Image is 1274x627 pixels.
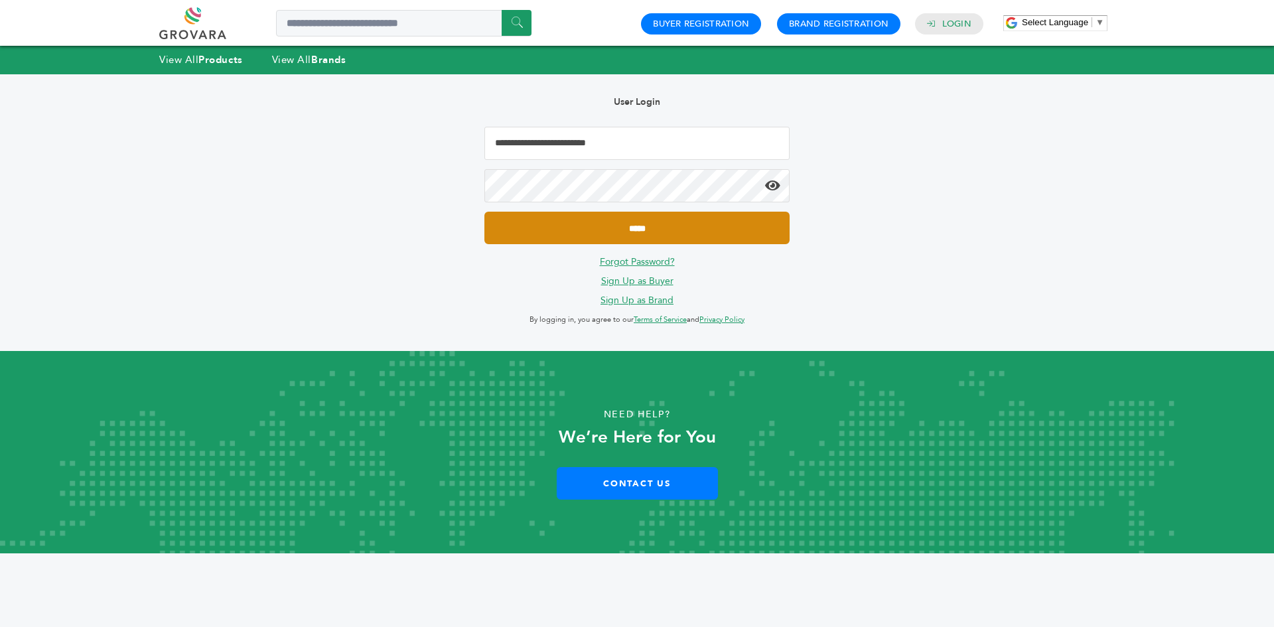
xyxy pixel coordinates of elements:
a: Buyer Registration [653,18,749,30]
strong: We’re Here for You [559,425,716,449]
span: Select Language [1022,17,1088,27]
a: Privacy Policy [699,314,744,324]
a: Brand Registration [789,18,888,30]
a: Sign Up as Buyer [601,275,673,287]
a: Terms of Service [634,314,687,324]
input: Password [484,169,790,202]
a: View AllBrands [272,53,346,66]
b: User Login [614,96,660,108]
input: Email Address [484,127,790,160]
strong: Products [198,53,242,66]
span: ​ [1092,17,1092,27]
a: Contact Us [557,467,718,500]
a: Select Language​ [1022,17,1104,27]
strong: Brands [311,53,346,66]
p: Need Help? [64,405,1210,425]
a: View AllProducts [159,53,243,66]
p: By logging in, you agree to our and [484,312,790,328]
a: Forgot Password? [600,255,675,268]
a: Login [942,18,971,30]
a: Sign Up as Brand [601,294,673,307]
span: ▼ [1096,17,1104,27]
input: Search a product or brand... [276,10,531,36]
